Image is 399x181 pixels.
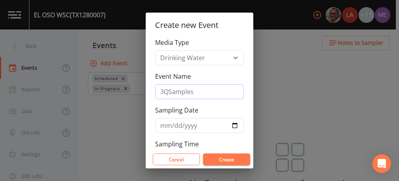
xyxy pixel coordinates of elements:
[203,153,250,165] button: Create
[155,105,198,115] label: Sampling Date
[155,139,199,149] label: Sampling Time
[146,13,253,38] h2: Create new Event
[372,154,391,173] div: Open Intercom Messenger
[155,72,191,81] label: Event Name
[153,153,200,165] button: Cancel
[155,38,189,47] label: Media Type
